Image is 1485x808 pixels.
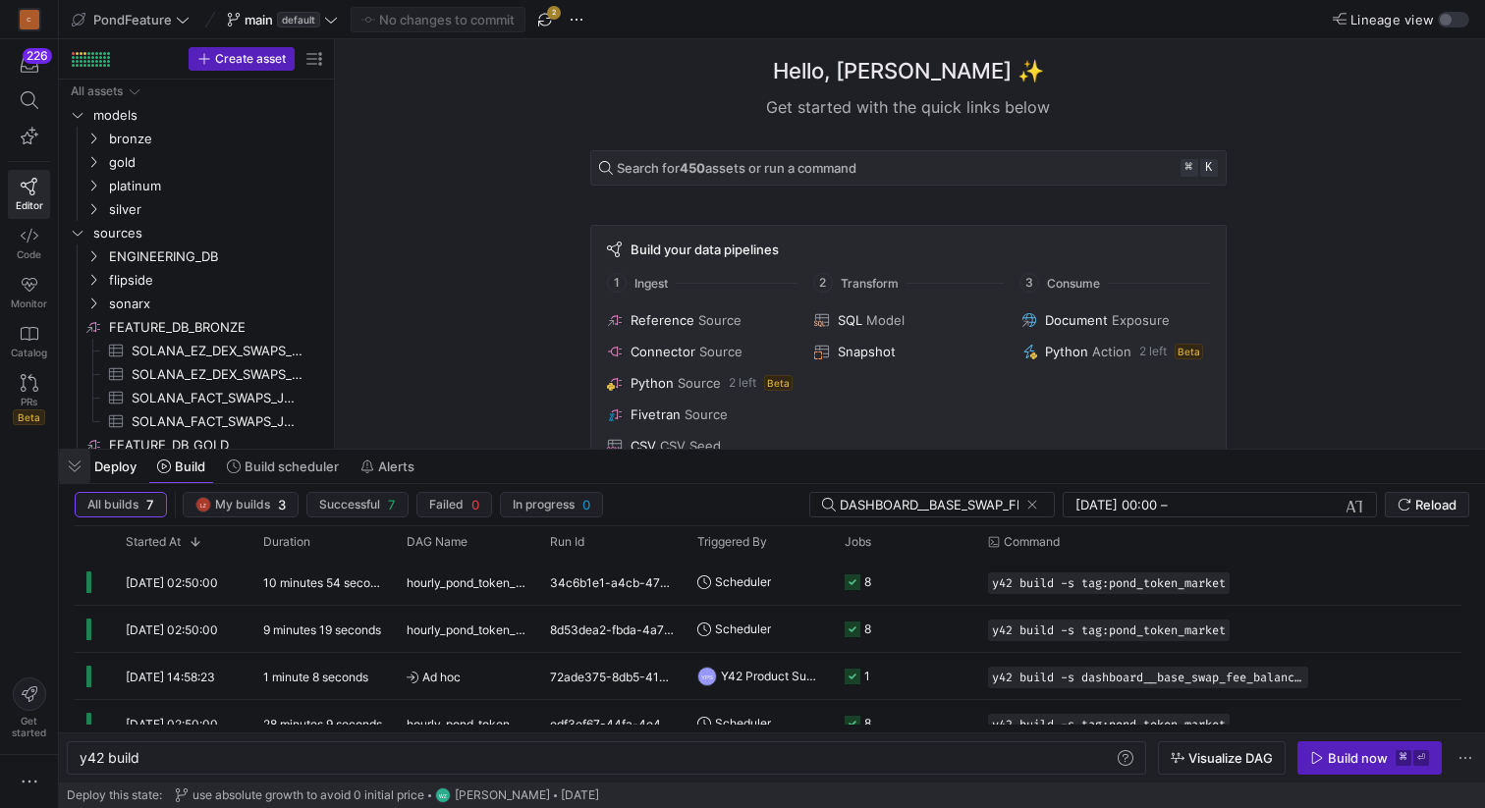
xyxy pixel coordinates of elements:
[75,653,1463,700] div: Press SPACE to select this row.
[617,160,856,176] span: Search for assets or run a command
[603,371,798,395] button: PythonSource2 leftBeta
[93,222,323,244] span: sources
[23,48,52,64] div: 226
[12,715,46,738] span: Get started
[67,362,326,386] a: SOLANA_EZ_DEX_SWAPS_LATEST_30H​​​​​​​​​
[306,492,409,517] button: Successful7
[866,312,905,328] span: Model
[407,701,526,747] span: hourly_pond_token_market
[838,312,862,328] span: SQL
[729,376,756,390] span: 2 left
[109,175,323,197] span: platinum
[1161,497,1168,512] span: –
[109,151,323,174] span: gold
[126,670,215,684] span: [DATE] 14:58:23
[67,197,326,221] div: Press SPACE to select this row.
[864,700,871,746] div: 8
[1188,750,1273,766] span: Visualize DAG
[697,667,717,686] div: YPS
[1385,492,1469,517] button: Reload
[67,127,326,150] div: Press SPACE to select this row.
[126,535,181,549] span: Started At
[538,559,686,605] div: 34c6b1e1-a4cb-47b8-a941-9f0e4dbfc5c0
[71,84,123,98] div: All assets
[109,245,323,268] span: ENGINEERING_DB
[126,622,218,637] span: [DATE] 02:50:00
[698,312,742,328] span: Source
[378,458,414,474] span: Alerts
[189,47,295,71] button: Create asset
[67,150,326,174] div: Press SPACE to select this row.
[1200,159,1218,177] kbd: k
[11,297,47,309] span: Monitor
[93,12,172,27] span: PondFeature
[845,535,871,549] span: Jobs
[67,339,326,362] a: SOLANA_EZ_DEX_SWAPS_LATEST_10D​​​​​​​​​
[192,788,424,802] span: use absolute growth to avoid 0 initial price
[67,80,326,103] div: Press SPACE to select this row.
[840,497,1018,512] input: Search Builds
[1017,308,1213,332] button: DocumentExposure
[352,450,423,483] button: Alerts
[8,670,50,746] button: Getstarted
[109,128,323,150] span: bronze
[109,198,323,221] span: silver
[680,160,705,176] strong: 450
[109,316,323,339] span: FEATURE_DB_BRONZE​​​​​​​​
[67,315,326,339] a: FEATURE_DB_BRONZE​​​​​​​​
[183,492,299,517] button: LZMy builds3
[218,450,348,483] button: Build scheduler
[429,498,464,512] span: Failed
[132,340,303,362] span: SOLANA_EZ_DEX_SWAPS_LATEST_10D​​​​​​​​​
[67,292,326,315] div: Press SPACE to select this row.
[500,492,603,517] button: In progress0
[407,535,467,549] span: DAG Name
[1045,344,1088,359] span: Python
[67,221,326,244] div: Press SPACE to select this row.
[93,104,323,127] span: models
[278,497,286,512] span: 3
[455,788,550,802] span: [PERSON_NAME]
[715,606,771,652] span: Scheduler
[550,535,584,549] span: Run Id
[407,607,526,653] span: hourly_pond_token_market
[8,3,50,36] a: C
[245,458,339,474] span: Build scheduler
[864,653,870,699] div: 1
[631,406,681,422] span: Fivetran
[67,103,326,127] div: Press SPACE to select this row.
[109,269,323,292] span: flipside
[1328,750,1388,766] div: Build now
[67,315,326,339] div: Press SPACE to select this row.
[94,458,137,474] span: Deploy
[538,653,686,699] div: 72ade375-8db5-4147-8af4-818b5b9887f6
[603,403,798,426] button: FivetranSource
[67,362,326,386] div: Press SPACE to select this row.
[388,497,396,512] span: 7
[17,248,41,260] span: Code
[67,7,194,32] button: PondFeature
[685,406,728,422] span: Source
[699,344,742,359] span: Source
[603,340,798,363] button: ConnectorSource
[215,52,286,66] span: Create asset
[215,498,270,512] span: My builds
[67,174,326,197] div: Press SPACE to select this row.
[838,344,896,359] span: Snapshot
[75,492,167,517] button: All builds7
[407,560,526,606] span: hourly_pond_token_market
[1045,312,1108,328] span: Document
[263,535,310,549] span: Duration
[67,244,326,268] div: Press SPACE to select this row.
[1158,741,1286,775] button: Visualize DAG
[319,498,380,512] span: Successful
[132,410,303,433] span: SOLANA_FACT_SWAPS_JUPITER_SUMMARY_LATEST_30H​​​​​​​​​
[992,623,1226,637] span: y42 build -s tag:pond_token_market
[1175,344,1203,359] span: Beta
[132,363,303,386] span: SOLANA_EZ_DEX_SWAPS_LATEST_30H​​​​​​​​​
[109,293,323,315] span: sonarx
[715,700,771,746] span: Scheduler
[561,788,599,802] span: [DATE]
[1297,741,1442,775] button: Build now⌘⏎
[67,409,326,433] div: Press SPACE to select this row.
